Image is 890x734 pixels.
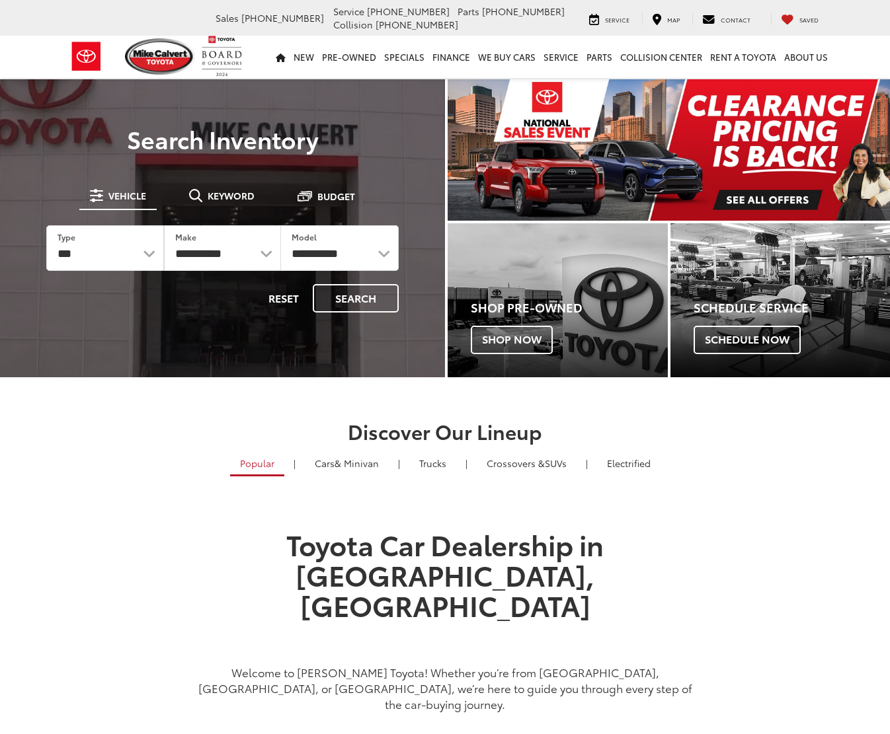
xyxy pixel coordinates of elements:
[462,457,471,470] li: |
[395,457,403,470] li: |
[540,36,583,78] a: Service
[721,15,750,24] span: Contact
[230,452,284,476] a: Popular
[458,5,479,18] span: Parts
[333,5,364,18] span: Service
[317,192,355,201] span: Budget
[448,223,668,377] div: Toyota
[771,12,829,25] a: My Saved Vehicles
[367,5,450,18] span: [PHONE_NUMBER]
[108,191,146,200] span: Vehicle
[616,36,706,78] a: Collision Center
[58,231,75,242] label: Type
[216,11,239,24] span: Sales
[333,18,373,31] span: Collision
[290,457,299,470] li: |
[197,664,693,712] p: Welcome to [PERSON_NAME] Toyota! Whether you’re from [GEOGRAPHIC_DATA], [GEOGRAPHIC_DATA], or [GE...
[376,18,458,31] span: [PHONE_NUMBER]
[597,452,661,474] a: Electrified
[290,36,318,78] a: New
[380,36,428,78] a: Specials
[583,36,616,78] a: Parts
[272,36,290,78] a: Home
[477,452,577,474] a: SUVs
[208,191,255,200] span: Keyword
[471,326,553,353] span: Shop Now
[448,79,890,221] div: carousel slide number 1 of 1
[448,223,668,377] a: Shop Pre-Owned Shop Now
[487,457,545,470] span: Crossovers &
[175,231,196,242] label: Make
[28,126,417,152] h3: Search Inventory
[125,38,195,75] img: Mike Calvert Toyota
[583,457,591,470] li: |
[428,36,474,78] a: Finance
[482,5,565,18] span: [PHONE_NUMBER]
[197,529,693,651] h1: Toyota Car Dealership in [GEOGRAPHIC_DATA], [GEOGRAPHIC_DATA]
[292,231,317,242] label: Model
[474,36,540,78] a: WE BUY CARS
[605,15,629,24] span: Service
[409,452,456,474] a: Trucks
[706,36,780,78] a: Rent a Toyota
[471,301,668,314] h4: Shop Pre-Owned
[448,79,890,221] img: Clearance Pricing Is Back
[780,36,832,78] a: About Us
[313,284,399,312] button: Search
[799,15,819,24] span: Saved
[335,457,379,470] span: & Minivan
[448,79,890,221] section: Carousel section with vehicle pictures - may contain disclaimers.
[61,35,111,78] img: Toyota
[257,284,310,312] button: Reset
[692,12,760,25] a: Contact
[667,15,680,24] span: Map
[68,420,822,442] h2: Discover Our Lineup
[579,12,639,25] a: Service
[305,452,389,474] a: Cars
[642,12,690,25] a: Map
[694,326,801,353] span: Schedule Now
[241,11,324,24] span: [PHONE_NUMBER]
[318,36,380,78] a: Pre-Owned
